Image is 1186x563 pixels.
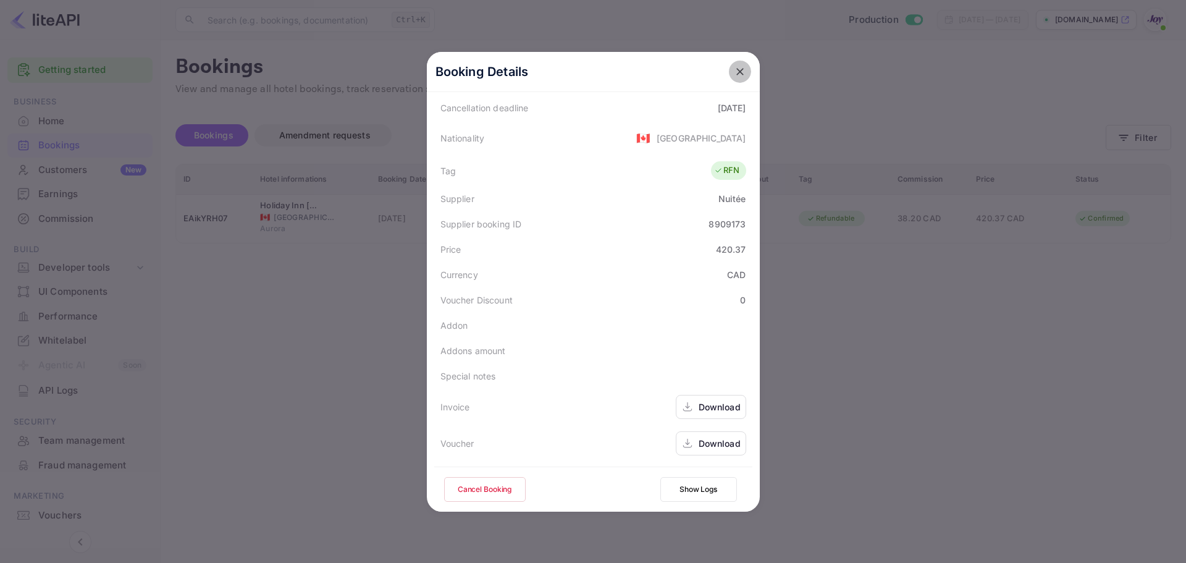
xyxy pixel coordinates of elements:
[440,218,522,231] div: Supplier booking ID
[729,61,751,83] button: close
[440,164,456,177] div: Tag
[699,437,741,450] div: Download
[440,243,461,256] div: Price
[440,294,513,307] div: Voucher Discount
[440,101,529,114] div: Cancellation deadline
[636,127,650,149] span: United States
[440,319,468,332] div: Addon
[660,477,737,502] button: Show Logs
[440,400,470,413] div: Invoice
[440,268,478,281] div: Currency
[699,400,741,413] div: Download
[718,192,746,205] div: Nuitée
[440,132,485,145] div: Nationality
[440,344,506,357] div: Addons amount
[440,370,496,383] div: Special notes
[435,62,529,81] p: Booking Details
[440,192,474,205] div: Supplier
[714,164,739,177] div: RFN
[657,132,746,145] div: [GEOGRAPHIC_DATA]
[716,243,746,256] div: 420.37
[718,101,746,114] div: [DATE]
[727,268,746,281] div: CAD
[444,477,526,502] button: Cancel Booking
[440,437,474,450] div: Voucher
[709,218,746,231] div: 8909173
[740,294,746,307] div: 0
